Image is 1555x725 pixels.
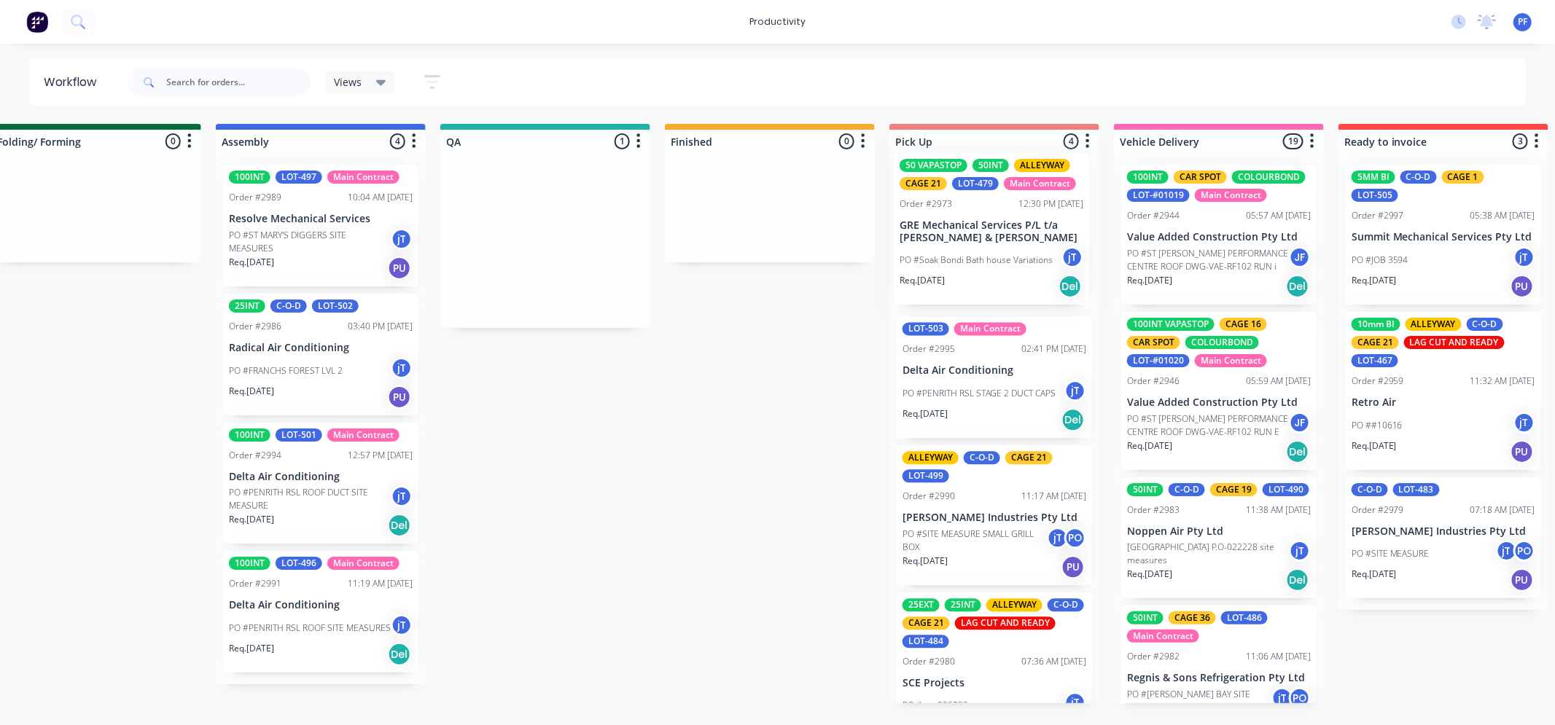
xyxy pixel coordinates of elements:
[742,11,813,33] div: productivity
[334,74,362,90] span: Views
[1518,15,1527,28] span: PF
[26,11,48,33] img: Factory
[166,68,311,97] input: Search for orders...
[44,74,104,91] div: Workflow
